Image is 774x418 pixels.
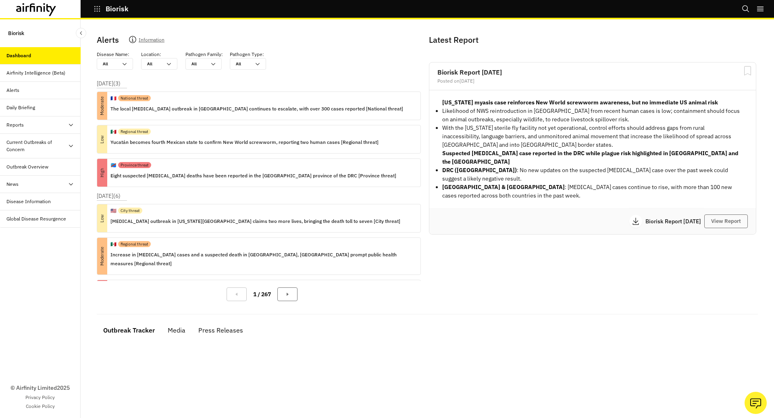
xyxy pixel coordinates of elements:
div: Reports [6,121,24,129]
div: Media [168,324,185,336]
li: : No new updates on the suspected [MEDICAL_DATA] case over the past week could suggest a likely n... [442,166,743,183]
div: Press Releases [198,324,243,336]
p: Biorisk [8,26,24,41]
p: Moderate [88,101,116,111]
div: Alerts [6,87,19,94]
p: Location : [141,51,161,58]
div: Global Disease Resurgence [6,215,66,223]
p: Disease Name : [97,51,129,58]
p: 🇲🇽 [110,128,117,135]
div: Disease Information [6,198,51,205]
p: Moderate [84,251,121,261]
p: 🇫🇷 [110,95,117,102]
p: Low [88,213,116,223]
p: Eight suspected [MEDICAL_DATA] deaths have been reported in the [GEOGRAPHIC_DATA] province of the... [110,171,396,180]
div: Outbreak Overview [6,163,48,171]
p: High [88,168,116,178]
p: Regional threat [121,129,148,135]
button: Search [742,2,750,16]
button: Close Sidebar [76,28,86,38]
p: 🇺🇸 [110,207,117,214]
strong: DRC ([GEOGRAPHIC_DATA]) [442,166,517,174]
p: Likelihood of NWS reintroduction in [GEOGRAPHIC_DATA] from recent human cases is low; containment... [442,107,743,124]
div: Outbreak Tracker [103,324,155,336]
button: Biorisk [94,2,129,16]
h2: Biorisk Report [DATE] [437,69,748,75]
div: News [6,181,19,188]
p: [DATE] ( 6 ) [97,192,121,200]
button: View Report [704,214,748,228]
p: Information [139,35,164,47]
p: The local [MEDICAL_DATA] outbreak in [GEOGRAPHIC_DATA] continues to escalate, with over 300 cases... [110,104,403,113]
p: City threat [121,208,140,214]
a: Privacy Policy [25,394,55,401]
p: Biorisk [106,5,129,12]
p: 🇲🇽 [110,241,117,248]
p: Increase in [MEDICAL_DATA] cases and a suspected death in [GEOGRAPHIC_DATA], [GEOGRAPHIC_DATA] pr... [110,250,414,268]
svg: Bookmark Report [743,66,753,76]
p: Biorisk Report [DATE] [645,218,704,224]
button: Next Page [277,287,298,301]
strong: [GEOGRAPHIC_DATA] & [GEOGRAPHIC_DATA] [442,183,565,191]
p: Alerts [97,34,119,46]
button: Previous Page [227,287,247,301]
p: Regional threat [121,241,148,247]
div: Current Outbreaks of Concern [6,139,68,153]
a: Cookie Policy [26,403,55,410]
p: Yucatán becomes fourth Mexican state to confirm New World screwworm, reporting two human cases [R... [110,138,379,147]
div: Dashboard [6,52,31,59]
p: Pathogen Family : [185,51,223,58]
p: Pathogen Type : [230,51,264,58]
p: Province threat [121,162,149,168]
p: With the [US_STATE] sterile fly facility not yet operational, control efforts should address gaps... [442,124,743,149]
p: Low [88,134,116,144]
strong: [US_STATE] myasis case reinforces New World screwworm awareness, but no immediate US animal risk [442,99,718,106]
div: Posted on [DATE] [437,79,748,83]
div: Airfinity Intelligence (Beta) [6,69,65,77]
p: 🇨🇩 [110,162,117,169]
p: : [MEDICAL_DATA] cases continue to rise, with more than 100 new cases reported across both countr... [442,183,743,200]
button: Ask our analysts [745,392,767,414]
p: Latest Report [429,34,755,46]
div: Daily Briefing [6,104,35,111]
p: © Airfinity Limited 2025 [10,384,70,392]
p: 1 / 267 [253,290,271,299]
strong: Suspected [MEDICAL_DATA] case reported in the DRC while plague risk highlighted in [GEOGRAPHIC_DA... [442,150,739,165]
p: [DATE] ( 3 ) [97,79,121,88]
p: National threat [121,95,148,101]
p: [MEDICAL_DATA] outbreak in [US_STATE][GEOGRAPHIC_DATA] claims two more lives, bringing the death ... [110,217,400,226]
